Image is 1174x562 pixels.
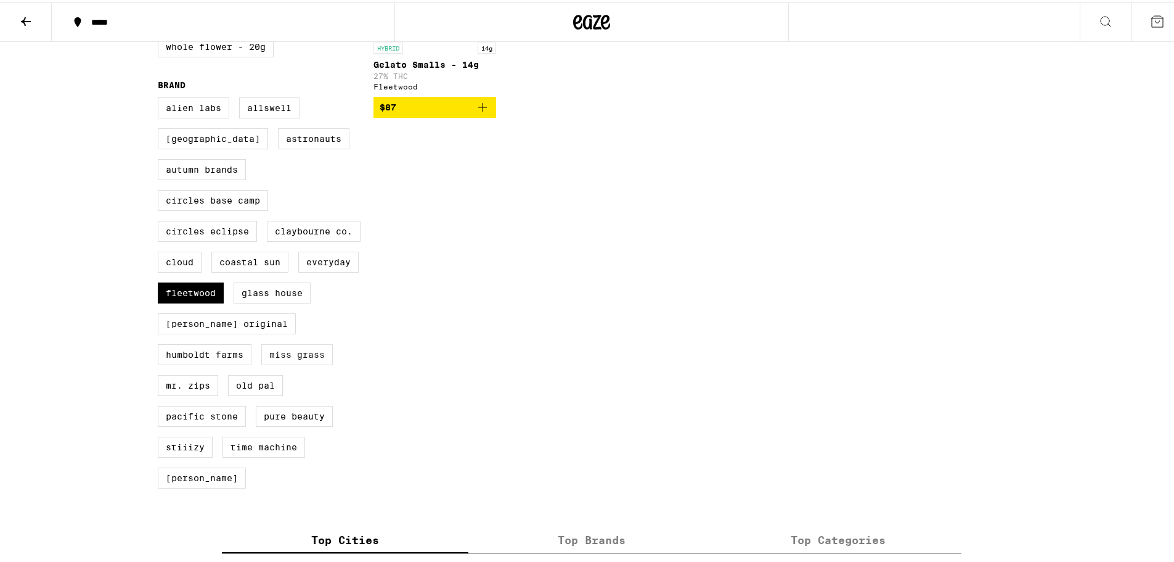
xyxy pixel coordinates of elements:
label: Circles Base Camp [158,188,268,209]
label: Autumn Brands [158,157,246,178]
label: Fleetwood [158,280,224,301]
p: 14g [478,40,496,51]
label: Top Cities [222,524,468,551]
label: [PERSON_NAME] Original [158,311,296,332]
label: Humboldt Farms [158,342,251,363]
label: Cloud [158,249,202,270]
label: Top Brands [468,524,715,551]
span: Hi. Need any help? [7,9,89,19]
button: Add to bag [373,94,496,115]
label: Time Machine [222,434,305,455]
label: Claybourne Co. [267,218,361,239]
label: Miss Grass [261,342,333,363]
label: Whole Flower - 20g [158,34,274,55]
div: tabs [222,524,961,552]
label: Everyday [298,249,359,270]
span: $87 [380,100,396,110]
div: Fleetwood [373,80,496,88]
label: Pacific Stone [158,403,246,424]
label: Astronauts [278,126,349,147]
label: STIIIZY [158,434,213,455]
label: Glass House [234,280,311,301]
label: Circles Eclipse [158,218,257,239]
legend: Brand [158,78,185,88]
label: Alien Labs [158,95,229,116]
label: [GEOGRAPHIC_DATA] [158,126,268,147]
p: HYBRID [373,40,403,51]
label: [PERSON_NAME] [158,465,246,486]
label: Coastal Sun [211,249,288,270]
label: Top Categories [715,524,961,551]
label: Pure Beauty [256,403,333,424]
label: Old Pal [228,373,283,394]
label: Allswell [239,95,300,116]
p: Gelato Smalls - 14g [373,57,496,67]
p: 27% THC [373,70,496,78]
label: Mr. Zips [158,373,218,394]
